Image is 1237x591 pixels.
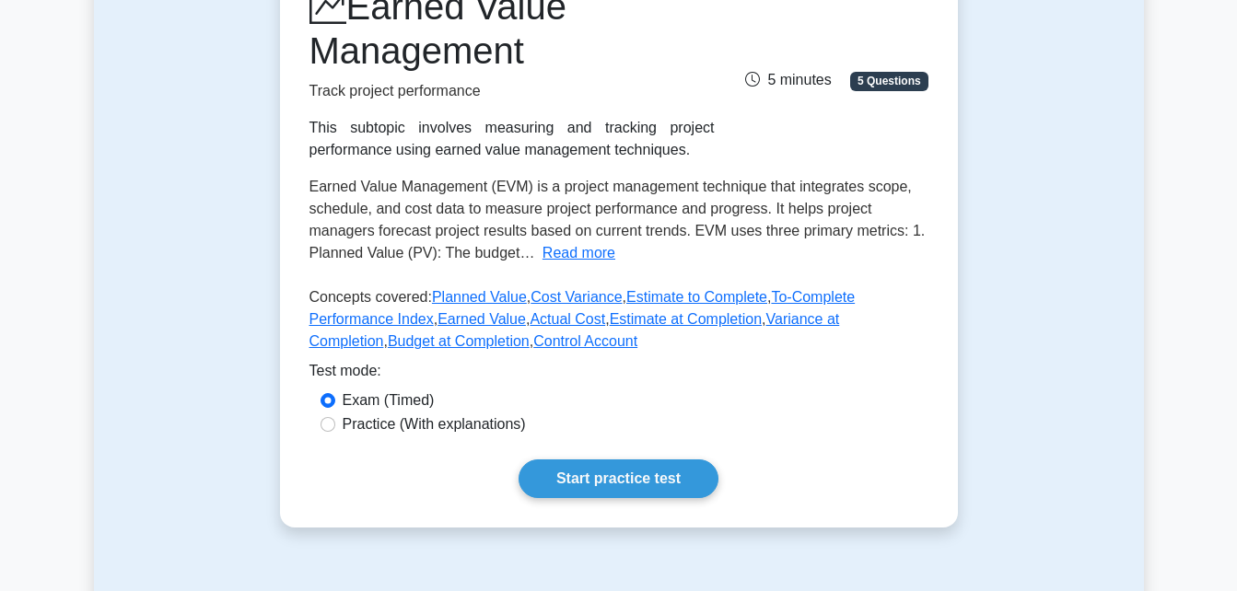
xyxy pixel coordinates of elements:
[850,72,928,90] span: 5 Questions
[626,289,767,305] a: Estimate to Complete
[531,289,622,305] a: Cost Variance
[745,72,831,87] span: 5 minutes
[533,333,637,349] a: Control Account
[309,286,928,360] p: Concepts covered: , , , , , , , , ,
[309,311,840,349] a: Variance at Completion
[610,311,762,327] a: Estimate at Completion
[438,311,526,327] a: Earned Value
[343,413,526,435] label: Practice (With explanations)
[543,242,615,264] button: Read more
[309,117,715,161] div: This subtopic involves measuring and tracking project performance using earned value management t...
[309,80,715,102] p: Track project performance
[432,289,527,305] a: Planned Value
[519,459,718,498] a: Start practice test
[309,179,926,261] span: Earned Value Management (EVM) is a project management technique that integrates scope, schedule, ...
[530,311,605,327] a: Actual Cost
[309,289,856,327] a: To-Complete Performance Index
[343,389,435,411] label: Exam (Timed)
[309,360,928,389] div: Test mode:
[388,333,530,349] a: Budget at Completion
